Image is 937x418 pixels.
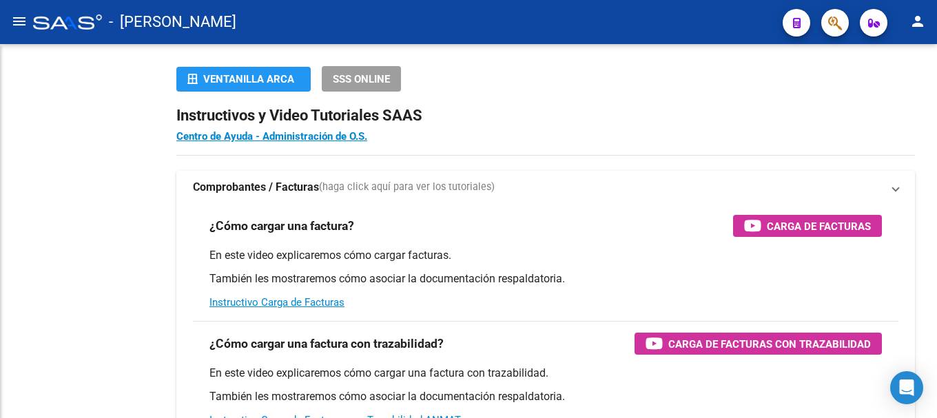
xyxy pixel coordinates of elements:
[109,7,236,37] span: - [PERSON_NAME]
[176,171,915,204] mat-expansion-panel-header: Comprobantes / Facturas(haga click aquí para ver los tutoriales)
[187,67,300,92] div: Ventanilla ARCA
[209,271,882,286] p: También les mostraremos cómo asociar la documentación respaldatoria.
[322,66,401,92] button: SSS ONLINE
[209,334,444,353] h3: ¿Cómo cargar una factura con trazabilidad?
[176,130,367,143] a: Centro de Ayuda - Administración de O.S.
[209,366,882,381] p: En este video explicaremos cómo cargar una factura con trazabilidad.
[909,13,926,30] mat-icon: person
[319,180,495,195] span: (haga click aquí para ver los tutoriales)
[333,73,390,85] span: SSS ONLINE
[890,371,923,404] div: Open Intercom Messenger
[11,13,28,30] mat-icon: menu
[733,215,882,237] button: Carga de Facturas
[209,216,354,236] h3: ¿Cómo cargar una factura?
[209,296,344,309] a: Instructivo Carga de Facturas
[668,335,871,353] span: Carga de Facturas con Trazabilidad
[193,180,319,195] strong: Comprobantes / Facturas
[209,248,882,263] p: En este video explicaremos cómo cargar facturas.
[767,218,871,235] span: Carga de Facturas
[635,333,882,355] button: Carga de Facturas con Trazabilidad
[176,103,915,129] h2: Instructivos y Video Tutoriales SAAS
[176,67,311,92] button: Ventanilla ARCA
[209,389,882,404] p: También les mostraremos cómo asociar la documentación respaldatoria.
